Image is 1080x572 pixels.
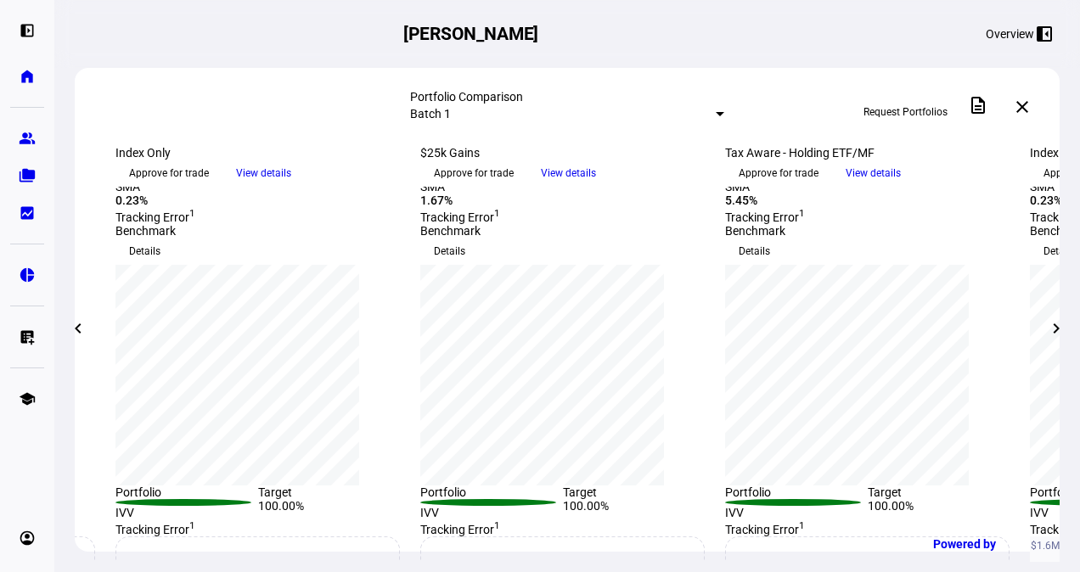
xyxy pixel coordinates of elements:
button: Approve for trade [420,160,527,187]
div: SMA [725,180,1010,193]
eth-mat-symbol: school [19,390,36,407]
button: Approve for trade [115,160,222,187]
div: chart, 1 series [115,265,359,485]
div: Portfolio [115,485,258,499]
div: 100.00% [258,499,401,519]
mat-icon: chevron_left [68,318,88,339]
sup: 1 [799,519,805,531]
eth-mat-symbol: bid_landscape [19,205,36,222]
div: IVV [115,506,258,519]
button: Details [420,238,479,265]
eth-mat-symbol: group [19,130,36,147]
div: SMA [420,180,705,193]
button: View details [222,160,305,186]
span: Details [739,238,770,265]
div: Benchmark [115,224,400,238]
div: 0.23% [115,193,400,207]
div: Tax Aware - Holding ETF/MF [725,146,1010,160]
eth-mat-symbol: pie_chart [19,266,36,283]
div: Index Only [115,146,400,160]
button: View details [527,160,610,186]
button: View details [832,160,914,186]
span: Approve for trade [129,160,209,187]
div: chart, 1 series [420,265,664,485]
a: group [10,121,44,155]
a: View details [832,165,914,179]
span: Tracking Error [725,523,805,536]
sup: 1 [494,519,500,531]
span: Approve for trade [434,160,514,187]
mat-icon: left_panel_close [1034,24,1055,44]
div: Benchmark [725,224,1010,238]
div: Portfolio Comparison [410,90,724,104]
div: chart, 1 series [725,265,969,485]
div: 1.67% [420,193,705,207]
span: Request Portfolios [863,98,948,126]
div: Target [563,485,706,499]
mat-icon: chevron_right [1046,318,1066,339]
button: Details [115,238,174,265]
mat-icon: description [968,95,988,115]
eth-mat-symbol: list_alt_add [19,328,36,345]
sup: 1 [189,207,195,219]
mat-icon: close [1012,97,1032,117]
div: IVV [420,506,563,519]
button: Request Portfolios [850,98,961,126]
eth-mat-symbol: account_circle [19,530,36,547]
div: 100.00% [868,499,1010,519]
div: Target [868,485,1010,499]
button: Overview [972,20,1066,48]
a: pie_chart [10,258,44,292]
span: Details [1043,238,1075,265]
a: Powered by [925,528,1055,559]
sup: 1 [189,519,195,531]
div: 100.00% [563,499,706,519]
div: Portfolio [725,485,868,499]
div: IVV [725,506,868,519]
span: Tracking Error [115,210,195,224]
span: View details [541,160,596,186]
div: 5.45% [725,193,1010,207]
div: Target [258,485,401,499]
eth-mat-symbol: home [19,68,36,85]
span: Approve for trade [739,160,818,187]
div: Portfolio [420,485,563,499]
eth-mat-symbol: folder_copy [19,167,36,184]
mat-select-trigger: Batch 1 [410,107,451,121]
eth-mat-symbol: left_panel_open [19,22,36,39]
div: $25k Gains [420,146,705,160]
span: Details [434,238,465,265]
button: Approve for trade [725,160,832,187]
a: View details [527,165,610,179]
button: Details [725,238,784,265]
span: Tracking Error [725,210,805,224]
a: folder_copy [10,159,44,193]
span: Tracking Error [420,210,500,224]
sup: 1 [494,207,500,219]
span: Tracking Error [115,523,195,536]
span: Tracking Error [420,523,500,536]
sup: 1 [799,207,805,219]
h2: [PERSON_NAME] [403,24,539,44]
a: bid_landscape [10,196,44,230]
div: Overview [986,27,1034,41]
span: View details [236,160,291,186]
a: home [10,59,44,93]
span: Details [129,238,160,265]
div: Benchmark [420,224,705,238]
div: SMA [115,180,400,193]
span: View details [846,160,901,186]
a: View details [222,165,305,179]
